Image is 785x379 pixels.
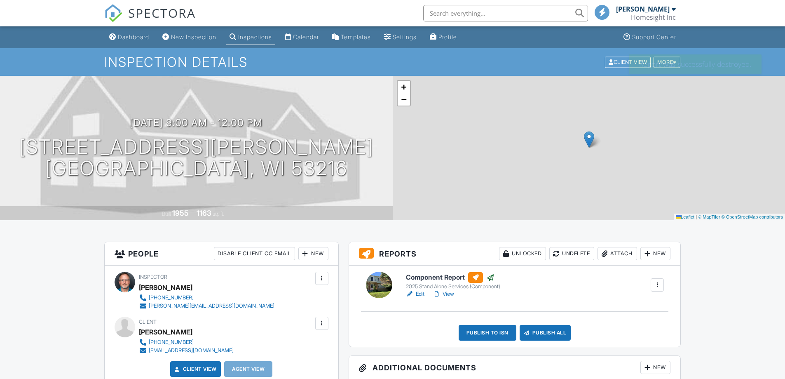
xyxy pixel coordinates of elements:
[341,33,371,40] div: Templates
[616,5,670,13] div: [PERSON_NAME]
[584,131,594,148] img: Marker
[401,82,406,92] span: +
[130,117,262,128] h3: [DATE] 9:00 am - 12:00 pm
[406,272,500,283] h6: Component Report
[171,33,216,40] div: New Inspection
[631,13,676,21] div: Homesight Inc
[426,30,460,45] a: Profile
[159,30,220,45] a: New Inspection
[722,214,783,219] a: © OpenStreetMap contributors
[629,54,762,74] div: Report was successfully destroyed.
[604,59,653,65] a: Client View
[406,290,424,298] a: Edit
[423,5,588,21] input: Search everything...
[173,365,217,373] a: Client View
[139,346,234,355] a: [EMAIL_ADDRESS][DOMAIN_NAME]
[214,247,295,260] div: Disable Client CC Email
[139,294,274,302] a: [PHONE_NUMBER]
[139,338,234,346] a: [PHONE_NUMBER]
[598,247,637,260] div: Attach
[401,94,406,104] span: −
[298,247,328,260] div: New
[118,33,149,40] div: Dashboard
[438,33,457,40] div: Profile
[676,214,694,219] a: Leaflet
[19,136,373,180] h1: [STREET_ADDRESS][PERSON_NAME] [GEOGRAPHIC_DATA], WI 53216
[139,319,157,325] span: Client
[605,56,651,68] div: Client View
[459,325,516,341] div: Publish to ISN
[433,290,454,298] a: View
[149,347,234,354] div: [EMAIL_ADDRESS][DOMAIN_NAME]
[640,361,670,374] div: New
[139,302,274,310] a: [PERSON_NAME][EMAIL_ADDRESS][DOMAIN_NAME]
[282,30,322,45] a: Calendar
[632,33,676,40] div: Support Center
[640,247,670,260] div: New
[393,33,417,40] div: Settings
[696,214,697,219] span: |
[698,214,720,219] a: © MapTiler
[398,93,410,106] a: Zoom out
[406,283,500,290] div: 2025 Stand Alone Services (Component)
[149,339,194,346] div: [PHONE_NUMBER]
[162,211,171,217] span: Built
[104,55,681,69] h1: Inspection Details
[149,294,194,301] div: [PHONE_NUMBER]
[499,247,546,260] div: Unlocked
[620,30,680,45] a: Support Center
[139,326,192,338] div: [PERSON_NAME]
[106,30,152,45] a: Dashboard
[213,211,224,217] span: sq. ft.
[549,247,594,260] div: Undelete
[104,4,122,22] img: The Best Home Inspection Software - Spectora
[172,209,189,217] div: 1955
[381,30,420,45] a: Settings
[149,303,274,309] div: [PERSON_NAME][EMAIL_ADDRESS][DOMAIN_NAME]
[105,242,338,266] h3: People
[349,242,681,266] h3: Reports
[104,11,196,28] a: SPECTORA
[128,4,196,21] span: SPECTORA
[329,30,374,45] a: Templates
[398,81,410,93] a: Zoom in
[520,325,571,341] div: Publish All
[139,274,167,280] span: Inspector
[139,281,192,294] div: [PERSON_NAME]
[238,33,272,40] div: Inspections
[197,209,211,217] div: 1163
[293,33,319,40] div: Calendar
[226,30,275,45] a: Inspections
[406,272,500,290] a: Component Report 2025 Stand Alone Services (Component)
